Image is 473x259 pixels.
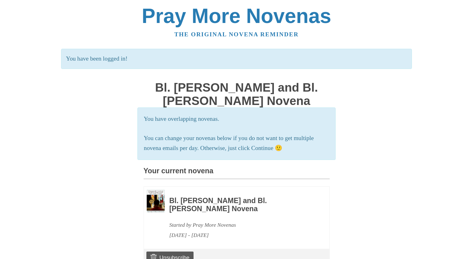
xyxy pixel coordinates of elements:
a: Pray More Novenas [142,4,331,27]
img: Novena image [147,190,165,212]
h1: Bl. [PERSON_NAME] and Bl. [PERSON_NAME] Novena [144,81,330,107]
a: The original novena reminder [174,31,299,38]
p: You can change your novenas below if you do not want to get multiple novena emails per day. Other... [144,133,329,154]
p: You have overlapping novenas. [144,114,329,124]
h3: Bl. [PERSON_NAME] and Bl. [PERSON_NAME] Novena [169,197,313,213]
h3: Your current novena [144,167,330,179]
div: [DATE] - [DATE] [169,230,313,240]
p: You have been logged in! [61,49,412,69]
div: Started by Pray More Novenas [169,220,313,230]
